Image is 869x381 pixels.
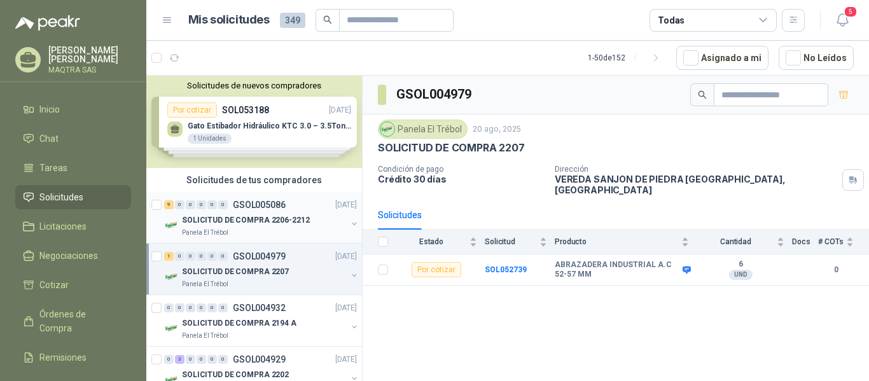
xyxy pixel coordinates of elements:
[207,252,217,261] div: 0
[151,81,357,90] button: Solicitudes de nuevos compradores
[378,165,545,174] p: Condición de pago
[15,15,80,31] img: Logo peakr
[188,11,270,29] h1: Mis solicitudes
[39,132,59,146] span: Chat
[233,200,286,209] p: GSOL005086
[182,331,228,341] p: Panela El Trébol
[182,369,289,381] p: SOLICITUD DE COMPRA 2202
[39,278,69,292] span: Cotizar
[485,237,537,246] span: Solicitud
[555,174,837,195] p: VEREDA SANJON DE PIEDRA [GEOGRAPHIC_DATA] , [GEOGRAPHIC_DATA]
[818,230,869,254] th: # COTs
[555,165,837,174] p: Dirección
[697,237,774,246] span: Cantidad
[218,252,228,261] div: 0
[164,303,174,312] div: 0
[175,355,184,364] div: 3
[164,200,174,209] div: 9
[146,168,362,192] div: Solicitudes de tus compradores
[729,270,753,280] div: UND
[15,214,131,239] a: Licitaciones
[164,218,179,233] img: Company Logo
[588,48,666,68] div: 1 - 50 de 152
[39,219,87,233] span: Licitaciones
[186,200,195,209] div: 0
[218,200,228,209] div: 0
[233,303,286,312] p: GSOL004932
[218,303,228,312] div: 0
[396,85,473,104] h3: GSOL004979
[335,199,357,211] p: [DATE]
[164,269,179,284] img: Company Logo
[335,302,357,314] p: [DATE]
[164,300,359,341] a: 0 0 0 0 0 0 GSOL004932[DATE] Company LogoSOLICITUD DE COMPRA 2194 APanela El Trébol
[697,230,792,254] th: Cantidad
[197,303,206,312] div: 0
[39,350,87,364] span: Remisiones
[473,123,521,135] p: 20 ago, 2025
[233,252,286,261] p: GSOL004979
[378,141,525,155] p: SOLICITUD DE COMPRA 2207
[186,303,195,312] div: 0
[39,190,83,204] span: Solicitudes
[39,307,119,335] span: Órdenes de Compra
[844,6,858,18] span: 5
[48,66,131,74] p: MAQTRA SAS
[698,90,707,99] span: search
[15,127,131,151] a: Chat
[15,185,131,209] a: Solicitudes
[207,200,217,209] div: 0
[175,303,184,312] div: 0
[378,208,422,222] div: Solicitudes
[335,251,357,263] p: [DATE]
[233,355,286,364] p: GSOL004929
[182,266,289,278] p: SOLICITUD DE COMPRA 2207
[15,97,131,121] a: Inicio
[280,13,305,28] span: 349
[378,120,468,139] div: Panela El Trébol
[197,200,206,209] div: 0
[15,302,131,340] a: Órdenes de Compra
[335,354,357,366] p: [DATE]
[182,317,296,329] p: SOLICITUD DE COMPRA 2194 A
[555,237,679,246] span: Producto
[378,174,545,184] p: Crédito 30 días
[485,265,527,274] a: SOL052739
[182,214,310,226] p: SOLICITUD DE COMPRA 2206-2212
[676,46,768,70] button: Asignado a mi
[39,249,98,263] span: Negociaciones
[218,355,228,364] div: 0
[48,46,131,64] p: [PERSON_NAME] [PERSON_NAME]
[323,15,332,24] span: search
[779,46,854,70] button: No Leídos
[164,252,174,261] div: 1
[207,355,217,364] div: 0
[186,355,195,364] div: 0
[792,230,818,254] th: Docs
[555,260,679,280] b: ABRAZADERA INDUSTRIAL A.C 52-57 MM
[15,345,131,370] a: Remisiones
[175,252,184,261] div: 0
[164,355,174,364] div: 0
[164,321,179,336] img: Company Logo
[396,230,485,254] th: Estado
[182,279,228,289] p: Panela El Trébol
[146,76,362,168] div: Solicitudes de nuevos compradoresPor cotizarSOL053188[DATE] Gato Estibador Hidráulico KTC 3.0 – 3...
[697,260,784,270] b: 6
[15,156,131,180] a: Tareas
[818,237,844,246] span: # COTs
[818,264,854,276] b: 0
[380,122,394,136] img: Company Logo
[555,230,697,254] th: Producto
[164,197,359,238] a: 9 0 0 0 0 0 GSOL005086[DATE] Company LogoSOLICITUD DE COMPRA 2206-2212Panela El Trébol
[175,200,184,209] div: 0
[412,262,461,277] div: Por cotizar
[39,161,67,175] span: Tareas
[182,228,228,238] p: Panela El Trébol
[207,303,217,312] div: 0
[39,102,60,116] span: Inicio
[186,252,195,261] div: 0
[197,252,206,261] div: 0
[164,249,359,289] a: 1 0 0 0 0 0 GSOL004979[DATE] Company LogoSOLICITUD DE COMPRA 2207Panela El Trébol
